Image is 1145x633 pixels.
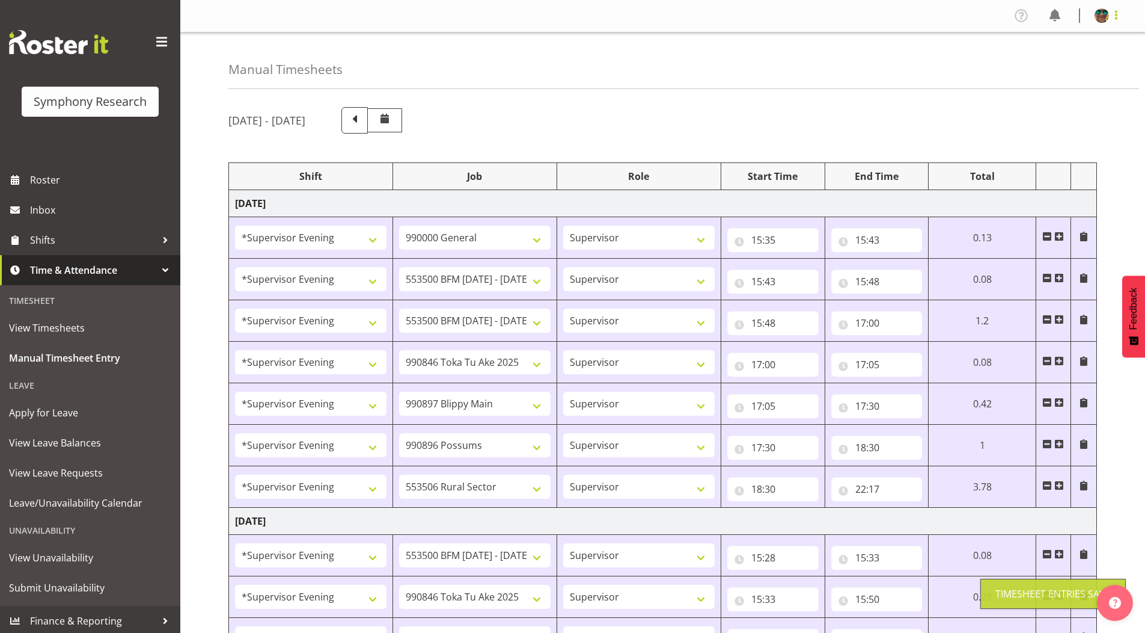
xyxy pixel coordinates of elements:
a: View Timesheets [3,313,177,343]
input: Click to select... [831,587,923,611]
td: 0.08 [929,342,1036,383]
input: Click to select... [727,353,819,377]
div: Start Time [727,169,819,184]
td: 0.28 [929,576,1036,618]
input: Click to select... [727,311,819,335]
h5: [DATE] - [DATE] [228,114,305,127]
a: View Leave Requests [3,458,177,488]
input: Click to select... [727,228,819,252]
a: View Unavailability [3,543,177,573]
span: Manual Timesheet Entry [9,349,171,367]
span: View Timesheets [9,319,171,337]
td: [DATE] [229,190,1097,217]
input: Click to select... [727,436,819,460]
a: Leave/Unavailability Calendar [3,488,177,518]
span: Time & Attendance [30,261,156,279]
td: 3.78 [929,466,1036,508]
input: Click to select... [831,228,923,252]
img: help-xxl-2.png [1109,597,1121,609]
input: Click to select... [727,587,819,611]
div: Total [935,169,1030,184]
td: 0.42 [929,383,1036,425]
td: 1.2 [929,300,1036,342]
td: 1 [929,425,1036,466]
div: Symphony Research [34,93,147,111]
td: 0.08 [929,259,1036,300]
input: Click to select... [727,270,819,294]
h4: Manual Timesheets [228,63,343,76]
img: Rosterit website logo [9,30,108,54]
input: Click to select... [831,394,923,418]
input: Click to select... [831,436,923,460]
a: View Leave Balances [3,428,177,458]
div: Shift [235,169,386,184]
div: Timesheet Entries Save [995,587,1111,601]
td: [DATE] [229,508,1097,535]
span: Inbox [30,201,174,219]
span: View Leave Balances [9,434,171,452]
input: Click to select... [831,546,923,570]
td: 0.13 [929,217,1036,259]
div: Unavailability [3,518,177,543]
span: Feedback [1128,288,1139,330]
span: Shifts [30,231,156,249]
input: Click to select... [831,311,923,335]
span: Leave/Unavailability Calendar [9,494,171,512]
div: Role [563,169,715,184]
input: Click to select... [727,477,819,501]
input: Click to select... [831,477,923,501]
button: Feedback - Show survey [1122,276,1145,357]
input: Click to select... [831,353,923,377]
div: Job [399,169,551,184]
a: Submit Unavailability [3,573,177,603]
input: Click to select... [727,394,819,418]
div: Leave [3,373,177,398]
span: Apply for Leave [9,404,171,422]
img: said-a-husainf550afc858a57597b0cc8f557ce64376.png [1095,8,1109,23]
span: Roster [30,171,174,189]
input: Click to select... [727,546,819,570]
td: 0.08 [929,535,1036,576]
span: View Leave Requests [9,464,171,482]
div: End Time [831,169,923,184]
span: Finance & Reporting [30,612,156,630]
span: Submit Unavailability [9,579,171,597]
a: Apply for Leave [3,398,177,428]
span: View Unavailability [9,549,171,567]
input: Click to select... [831,270,923,294]
div: Timesheet [3,288,177,313]
a: Manual Timesheet Entry [3,343,177,373]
